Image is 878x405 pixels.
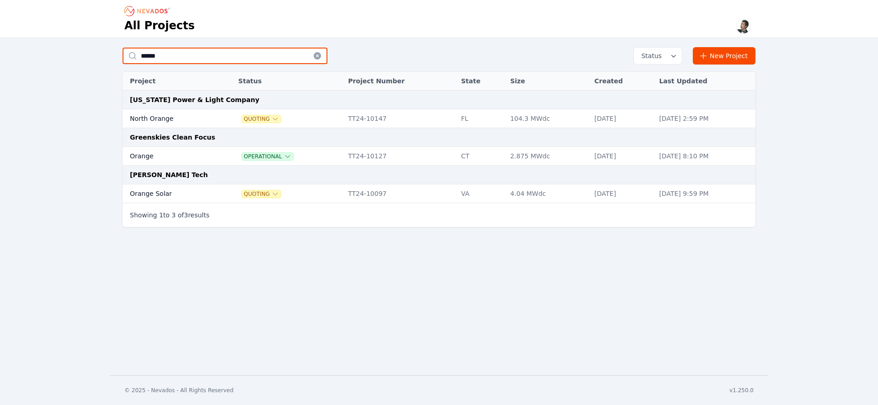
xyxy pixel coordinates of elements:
[159,211,163,219] span: 1
[637,51,662,60] span: Status
[123,147,218,166] td: Orange
[343,147,456,166] td: TT24-10127
[123,109,218,128] td: North Orange
[654,184,755,203] td: [DATE] 9:59 PM
[590,147,655,166] td: [DATE]
[184,211,188,219] span: 3
[590,184,655,203] td: [DATE]
[242,115,281,123] button: Quoting
[693,47,755,65] a: New Project
[124,4,173,18] nav: Breadcrumb
[654,147,755,166] td: [DATE] 8:10 PM
[506,72,590,91] th: Size
[242,190,281,198] button: Quoting
[124,18,195,33] h1: All Projects
[590,109,655,128] td: [DATE]
[736,19,751,34] img: Alex Kushner
[456,109,505,128] td: FL
[343,72,456,91] th: Project Number
[123,184,755,203] tr: Orange SolarQuotingTT24-10097VA4.04 MWdc[DATE][DATE] 9:59 PM
[123,128,755,147] td: Greenskies Clean Focus
[343,109,456,128] td: TT24-10147
[634,48,682,64] button: Status
[654,109,755,128] td: [DATE] 2:59 PM
[123,72,218,91] th: Project
[456,147,505,166] td: CT
[123,166,755,184] td: [PERSON_NAME] Tech
[234,72,343,91] th: Status
[456,184,505,203] td: VA
[124,387,234,394] div: © 2025 - Nevados - All Rights Reserved
[729,387,754,394] div: v1.250.0
[130,211,209,220] p: Showing to of results
[123,184,218,203] td: Orange Solar
[506,184,590,203] td: 4.04 MWdc
[171,211,176,219] span: 3
[506,147,590,166] td: 2.875 MWdc
[456,72,505,91] th: State
[123,91,755,109] td: [US_STATE] Power & Light Company
[242,153,293,160] button: Operational
[590,72,655,91] th: Created
[123,109,755,128] tr: North OrangeQuotingTT24-10147FL104.3 MWdc[DATE][DATE] 2:59 PM
[343,184,456,203] td: TT24-10097
[123,147,755,166] tr: OrangeOperationalTT24-10127CT2.875 MWdc[DATE][DATE] 8:10 PM
[506,109,590,128] td: 104.3 MWdc
[654,72,755,91] th: Last Updated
